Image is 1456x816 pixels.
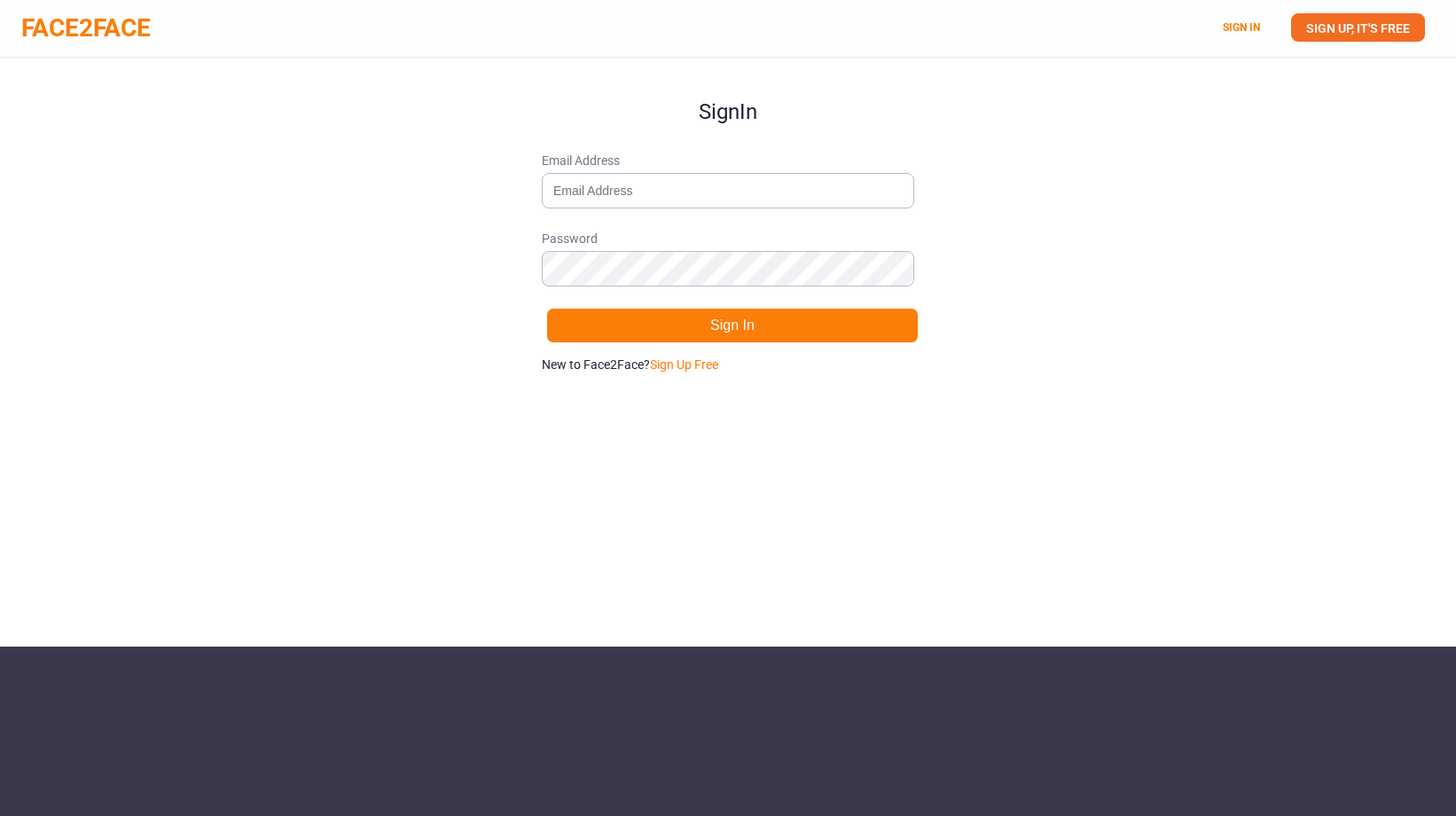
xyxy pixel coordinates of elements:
p: New to Face2Face? [542,356,914,373]
input: Email Address [542,173,914,208]
h1: Sign In [542,58,914,123]
a: SIGN IN [1223,21,1260,34]
a: Sign Up Free [650,357,718,372]
button: Sign In [546,308,919,343]
span: Email Address [542,152,914,169]
a: SIGN UP, IT'S FREE [1291,13,1425,42]
input: Password [542,251,914,286]
span: Password [542,230,914,247]
a: FACE2FACE [21,13,151,43]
